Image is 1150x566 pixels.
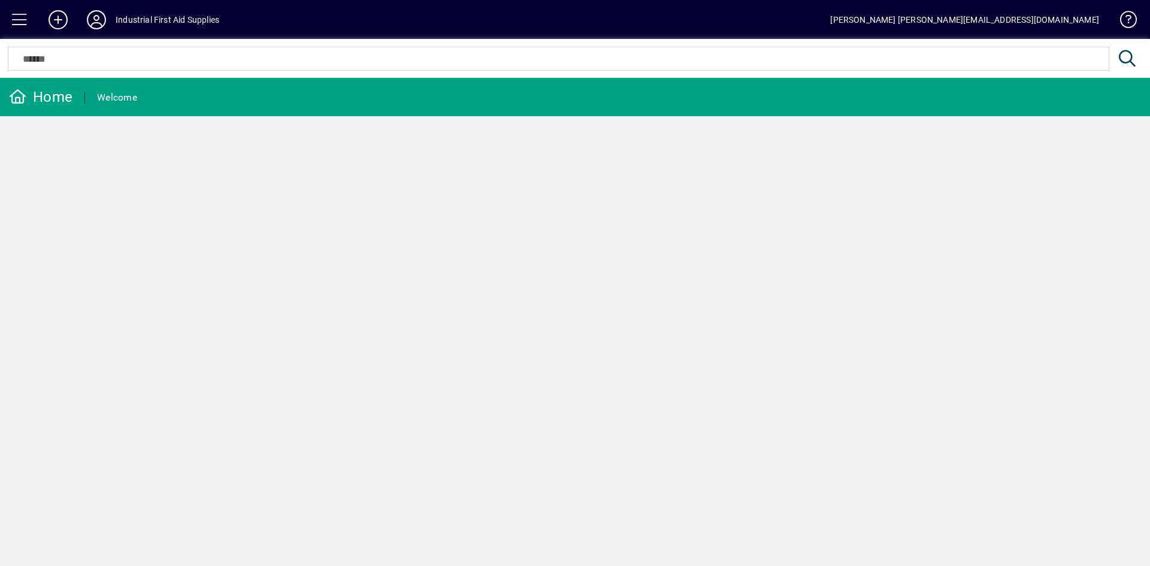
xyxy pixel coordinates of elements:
a: Knowledge Base [1111,2,1135,41]
div: [PERSON_NAME] [PERSON_NAME][EMAIL_ADDRESS][DOMAIN_NAME] [830,10,1099,29]
div: Welcome [97,88,137,107]
button: Add [39,9,77,31]
div: Industrial First Aid Supplies [116,10,219,29]
button: Profile [77,9,116,31]
div: Home [9,87,72,107]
